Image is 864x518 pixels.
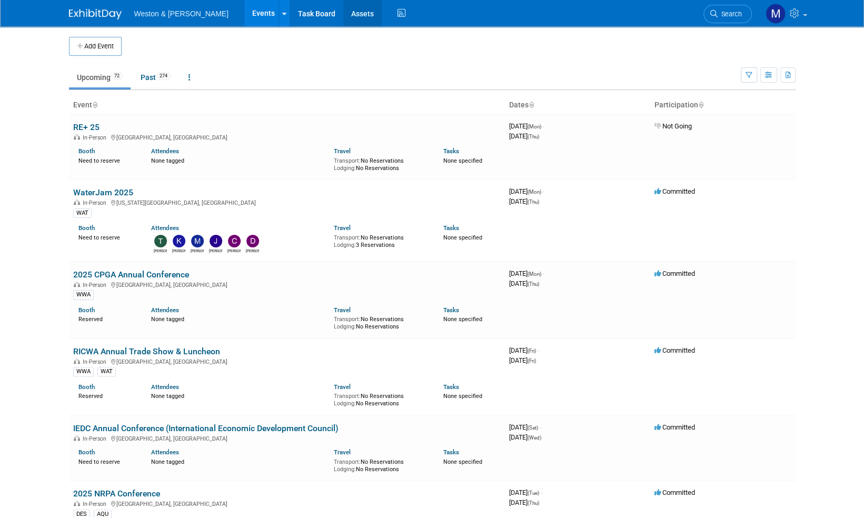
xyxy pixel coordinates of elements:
[154,247,167,254] div: Tony Zerilli
[334,323,356,330] span: Lodging:
[69,9,122,19] img: ExhibitDay
[718,10,742,18] span: Search
[73,270,189,280] a: 2025 CPGA Annual Conference
[78,456,136,466] div: Need to reserve
[509,499,539,506] span: [DATE]
[650,96,796,114] th: Participation
[528,134,539,140] span: (Thu)
[73,198,501,206] div: [US_STATE][GEOGRAPHIC_DATA], [GEOGRAPHIC_DATA]
[78,224,95,232] a: Booth
[151,314,326,323] div: None tagged
[509,270,544,277] span: [DATE]
[505,96,650,114] th: Dates
[443,234,482,241] span: None specified
[209,247,222,254] div: Jason Gillespie
[246,235,259,247] img: David Black
[191,235,204,247] img: Margaret McCarthy
[151,456,326,466] div: None tagged
[74,435,80,441] img: In-Person Event
[443,449,459,456] a: Tasks
[698,101,703,109] a: Sort by Participation Type
[74,282,80,287] img: In-Person Event
[540,423,541,431] span: -
[509,489,542,496] span: [DATE]
[83,435,110,442] span: In-Person
[73,357,501,365] div: [GEOGRAPHIC_DATA], [GEOGRAPHIC_DATA]
[73,208,92,218] div: WAT
[543,187,544,195] span: -
[654,187,695,195] span: Committed
[69,67,131,87] a: Upcoming72
[73,133,501,141] div: [GEOGRAPHIC_DATA], [GEOGRAPHIC_DATA]
[334,165,356,172] span: Lodging:
[151,155,326,165] div: None tagged
[334,232,428,248] div: No Reservations 3 Reservations
[509,187,544,195] span: [DATE]
[543,270,544,277] span: -
[78,314,136,323] div: Reserved
[151,147,179,155] a: Attendees
[528,425,538,431] span: (Sat)
[509,132,539,140] span: [DATE]
[334,391,428,407] div: No Reservations No Reservations
[73,280,501,288] div: [GEOGRAPHIC_DATA], [GEOGRAPHIC_DATA]
[654,423,695,431] span: Committed
[78,449,95,456] a: Booth
[227,247,241,254] div: Charles Gant
[92,101,97,109] a: Sort by Event Name
[78,147,95,155] a: Booth
[151,383,179,391] a: Attendees
[73,499,501,507] div: [GEOGRAPHIC_DATA], [GEOGRAPHIC_DATA]
[134,9,229,18] span: Weston & [PERSON_NAME]
[246,247,259,254] div: David Black
[538,346,539,354] span: -
[334,466,356,473] span: Lodging:
[654,346,695,354] span: Committed
[334,147,351,155] a: Travel
[334,242,356,248] span: Lodging:
[173,235,185,247] img: Kevin MacKinnon
[528,271,541,277] span: (Mon)
[334,449,351,456] a: Travel
[541,489,542,496] span: -
[78,391,136,400] div: Reserved
[73,434,501,442] div: [GEOGRAPHIC_DATA], [GEOGRAPHIC_DATA]
[529,101,534,109] a: Sort by Start Date
[654,489,695,496] span: Committed
[228,235,241,247] img: Charles Gant
[334,400,356,407] span: Lodging:
[151,224,179,232] a: Attendees
[654,270,695,277] span: Committed
[443,147,459,155] a: Tasks
[509,122,544,130] span: [DATE]
[73,367,94,376] div: WWA
[334,383,351,391] a: Travel
[334,155,428,172] div: No Reservations No Reservations
[83,282,110,288] span: In-Person
[172,247,185,254] div: Kevin MacKinnon
[210,235,222,247] img: Jason Gillespie
[83,358,110,365] span: In-Person
[73,290,94,300] div: WWA
[528,435,541,441] span: (Wed)
[73,187,133,197] a: WaterJam 2025
[74,200,80,205] img: In-Person Event
[78,155,136,165] div: Need to reserve
[74,501,80,506] img: In-Person Event
[83,501,110,507] span: In-Person
[509,280,539,287] span: [DATE]
[73,423,339,433] a: IEDC Annual Conference (International Economic Development Council)
[543,122,544,130] span: -
[528,199,539,205] span: (Thu)
[69,96,505,114] th: Event
[334,314,428,330] div: No Reservations No Reservations
[191,247,204,254] div: Margaret McCarthy
[443,459,482,465] span: None specified
[73,346,220,356] a: RICWA Annual Trade Show & Luncheon
[69,37,122,56] button: Add Event
[334,456,428,473] div: No Reservations No Reservations
[528,281,539,287] span: (Thu)
[528,124,541,129] span: (Mon)
[443,224,459,232] a: Tasks
[154,235,167,247] img: Tony Zerilli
